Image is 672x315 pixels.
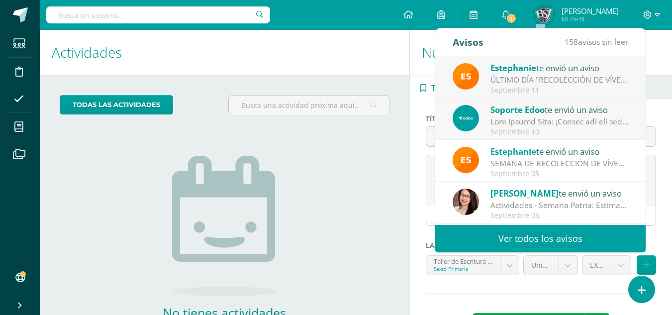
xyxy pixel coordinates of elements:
div: te envió un aviso [490,187,629,200]
span: Unidad 4 [531,256,551,275]
span: 158 [565,36,578,47]
a: Taller de Escritura 'A'Sexto Primaria [426,256,519,275]
span: Tarea [431,76,453,100]
img: 544892825c0ef607e0100ea1c1606ec1.png [453,105,479,131]
span: avisos sin leer [565,36,628,47]
div: Avisos [453,28,483,56]
a: Unidad 4 [524,256,577,275]
span: Mi Perfil [562,15,619,23]
span: Soporte Edoo [490,104,545,115]
input: Busca un usuario... [46,6,270,23]
div: SEMANA DE RECOLECCIÓN DE VÍVERES: ¡Queridos Papitos! Compartimos información importante, apoyanos... [490,158,629,169]
div: Sexto Primaria [434,265,492,272]
div: Septiembre 05 [490,211,629,220]
div: Septiembre 11 [490,86,629,95]
span: [PERSON_NAME] [490,188,559,199]
a: todas las Actividades [60,95,173,114]
img: 4ba0fbdb24318f1bbd103ebd070f4524.png [453,63,479,90]
span: Estephanie [490,146,536,157]
span: Estephanie [490,62,536,74]
a: EXAMEN (30.0pts) [582,256,631,275]
input: Busca una actividad próxima aquí... [229,96,388,115]
div: Taller de Escritura 'A' [434,256,492,265]
div: te envió un aviso [490,61,629,74]
div: Septiembre 10 [490,128,629,136]
input: Título [426,127,517,146]
div: Guía Rápida Edoo: ¡Conoce qué son los Bolsones o Divisiones de Nota!: En Edoo, buscamos que cada ... [490,116,629,127]
div: te envió un aviso [490,103,629,116]
img: d1f90f0812a01024d684830372caf62a.png [453,189,479,215]
div: Actividades - Semana Patria: Estimados padres de familia. Reciban un cordial saludo. Les comparti... [490,200,629,211]
img: 065dfccafff6cc22795d8c7af1ef8873.png [534,5,554,25]
a: Tarea [410,75,464,99]
label: Título: [426,115,517,122]
a: Ver todos los avisos [435,225,646,252]
span: EXAMEN (30.0pts) [590,256,604,275]
h1: Nueva actividad [422,30,660,75]
img: no_activities.png [172,156,277,296]
img: 4ba0fbdb24318f1bbd103ebd070f4524.png [453,147,479,173]
div: Septiembre 05 [490,170,629,178]
div: te envió un aviso [490,145,629,158]
label: La tarea se asignará a: [426,242,656,249]
div: ÚLTIMO DÍA "RECOLECCIÓN DE VÍVERES": Queridos Padres de Familia BSJ, Compartimos nuevamente el re... [490,74,629,86]
span: 1 [506,13,517,24]
h1: Actividades [52,30,397,75]
span: [PERSON_NAME] [562,6,619,16]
